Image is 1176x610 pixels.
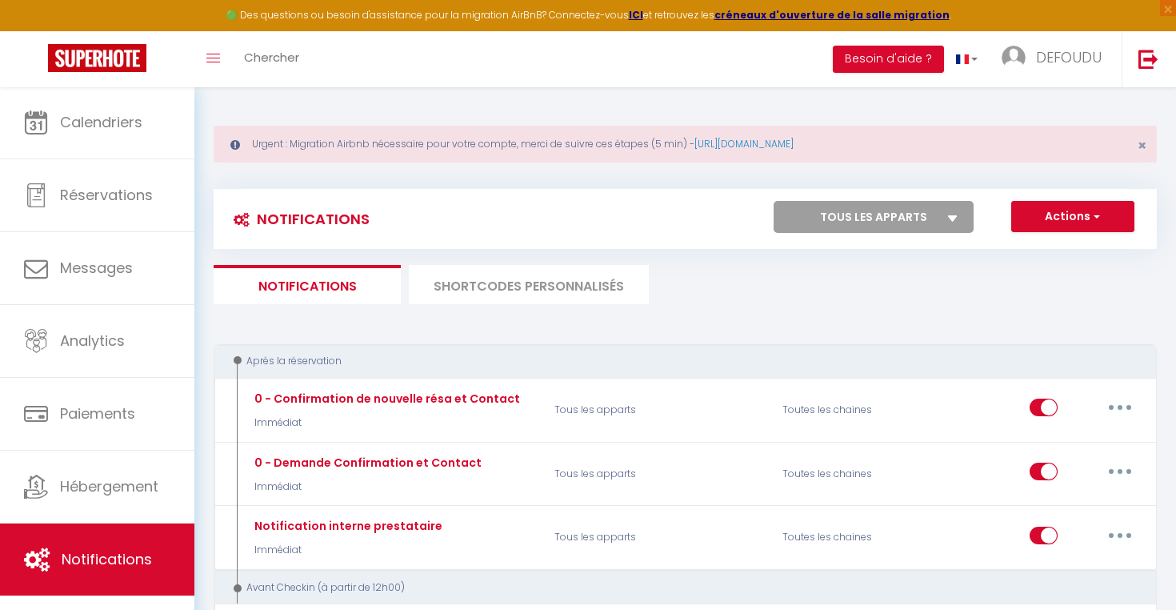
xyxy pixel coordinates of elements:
[714,8,950,22] a: créneaux d'ouverture de la salle migration
[1036,47,1102,67] span: DEFOUDU
[214,126,1157,163] div: Urgent : Migration Airbnb nécessaire pour votre compte, merci de suivre ces étapes (5 min) -
[60,476,158,496] span: Hébergement
[629,8,643,22] a: ICI
[1002,46,1026,70] img: ...
[244,49,299,66] span: Chercher
[229,580,1124,596] div: Avant Checkin (à partir de 12h00)
[60,258,133,278] span: Messages
[250,517,442,535] div: Notification interne prestataire
[60,112,142,132] span: Calendriers
[1011,201,1134,233] button: Actions
[1138,138,1146,153] button: Close
[60,331,125,351] span: Analytics
[13,6,61,54] button: Ouvrir le widget de chat LiveChat
[250,543,442,558] p: Immédiat
[1138,135,1146,155] span: ×
[232,31,311,87] a: Chercher
[250,390,520,407] div: 0 - Confirmation de nouvelle résa et Contact
[772,387,924,433] div: Toutes les chaines
[544,515,772,561] p: Tous les apparts
[544,387,772,433] p: Tous les apparts
[772,451,924,497] div: Toutes les chaines
[250,480,482,495] p: Immédiat
[250,415,520,431] p: Immédiat
[60,185,153,205] span: Réservations
[544,451,772,497] p: Tous les apparts
[250,454,482,472] div: 0 - Demande Confirmation et Contact
[214,265,401,304] li: Notifications
[772,515,924,561] div: Toutes les chaines
[694,137,794,150] a: [URL][DOMAIN_NAME]
[48,44,146,72] img: Super Booking
[833,46,944,73] button: Besoin d'aide ?
[1138,49,1158,69] img: logout
[60,403,135,423] span: Paiements
[409,265,649,304] li: SHORTCODES PERSONNALISÉS
[990,31,1122,87] a: ... DEFOUDU
[62,549,152,569] span: Notifications
[226,201,370,237] h3: Notifications
[229,354,1124,369] div: Après la réservation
